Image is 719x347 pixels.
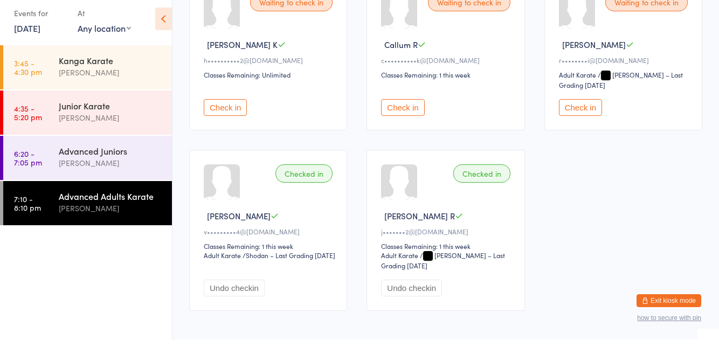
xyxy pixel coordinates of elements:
time: 7:10 - 8:10 pm [14,202,41,219]
div: [PERSON_NAME] [59,210,163,222]
div: Advanced Adults Karate [59,198,163,210]
div: Any location [78,30,131,41]
span: [PERSON_NAME] R [384,218,455,229]
div: h••••••••••2@[DOMAIN_NAME] [204,63,336,72]
div: Classes Remaining: Unlimited [204,78,336,87]
time: 6:20 - 7:05 pm [14,157,42,174]
div: Classes Remaining: 1 this week [204,249,336,258]
a: 6:20 -7:05 pmAdvanced Juniors[PERSON_NAME] [3,143,172,188]
time: 4:35 - 5:20 pm [14,112,42,129]
a: 7:10 -8:10 pmAdvanced Adults Karate[PERSON_NAME] [3,189,172,233]
div: Classes Remaining: 1 this week [381,78,513,87]
span: [PERSON_NAME] [562,46,626,58]
time: 3:45 - 4:30 pm [14,66,42,84]
button: Check in [204,107,247,123]
div: Advanced Juniors [59,152,163,164]
div: Checked in [275,172,333,190]
div: Classes Remaining: 1 this week [381,249,513,258]
a: [DATE] [14,30,40,41]
div: c••••••••••k@[DOMAIN_NAME] [381,63,513,72]
div: Adult Karate [559,78,596,87]
button: Undo checkin [204,287,265,304]
div: r••••••••i@[DOMAIN_NAME] [559,63,691,72]
button: Undo checkin [381,287,442,304]
div: Kanga Karate [59,62,163,74]
div: Waiting to check in [428,1,510,19]
span: / Shodan – Last Grading [DATE] [243,258,335,267]
div: Events for [14,12,67,30]
span: / [PERSON_NAME] – Last Grading [DATE] [381,258,505,277]
span: / [PERSON_NAME] – Last Grading [DATE] [559,78,683,97]
div: At [78,12,131,30]
div: Waiting to check in [605,1,688,19]
span: [PERSON_NAME] K [207,46,278,58]
div: v•••••••••4@[DOMAIN_NAME] [204,234,336,244]
div: Adult Karate [381,258,418,267]
a: 3:45 -4:30 pmKanga Karate[PERSON_NAME] [3,53,172,97]
span: Callum R [384,46,418,58]
button: Check in [381,107,424,123]
div: j•••••••2@[DOMAIN_NAME] [381,234,513,244]
div: Adult Karate [204,258,241,267]
button: how to secure with pin [637,322,701,329]
div: Waiting to check in [250,1,333,19]
div: Checked in [453,172,510,190]
div: [PERSON_NAME] [59,74,163,86]
span: [PERSON_NAME] [207,218,271,229]
div: Junior Karate [59,107,163,119]
div: [PERSON_NAME] [59,119,163,131]
div: [PERSON_NAME] [59,164,163,177]
button: Check in [559,107,602,123]
button: Exit kiosk mode [637,302,701,315]
a: 4:35 -5:20 pmJunior Karate[PERSON_NAME] [3,98,172,142]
